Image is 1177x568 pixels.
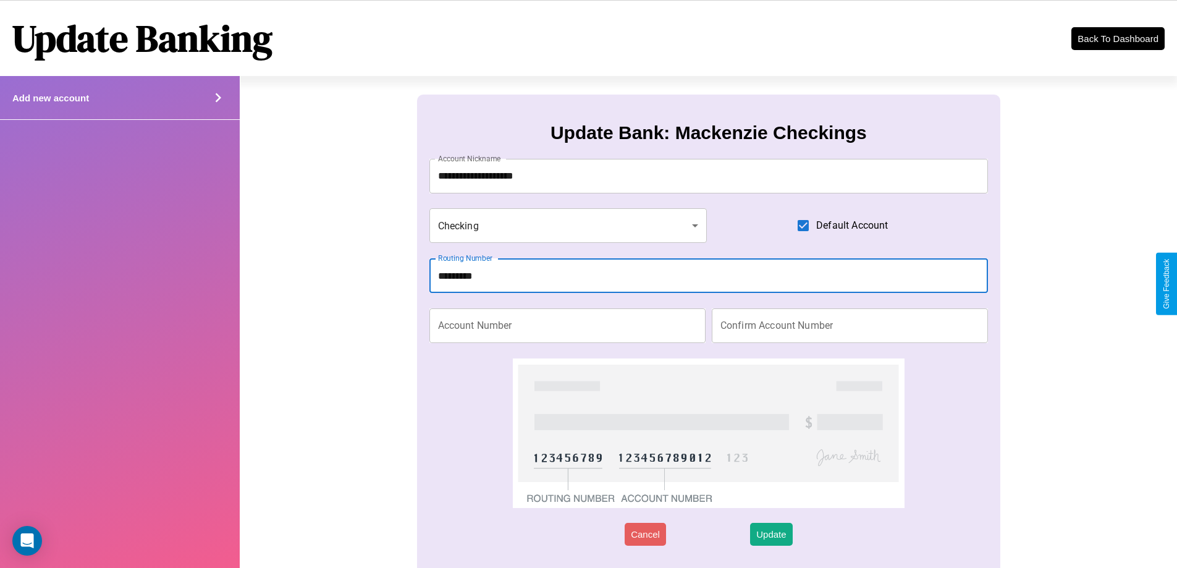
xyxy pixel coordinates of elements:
[750,523,792,546] button: Update
[625,523,666,546] button: Cancel
[12,93,89,103] h4: Add new account
[816,218,888,233] span: Default Account
[438,253,492,263] label: Routing Number
[1071,27,1165,50] button: Back To Dashboard
[12,526,42,556] div: Open Intercom Messenger
[438,153,501,164] label: Account Nickname
[429,208,707,243] div: Checking
[551,122,867,143] h3: Update Bank: Mackenzie Checkings
[513,358,904,508] img: check
[1162,259,1171,309] div: Give Feedback
[12,13,272,64] h1: Update Banking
